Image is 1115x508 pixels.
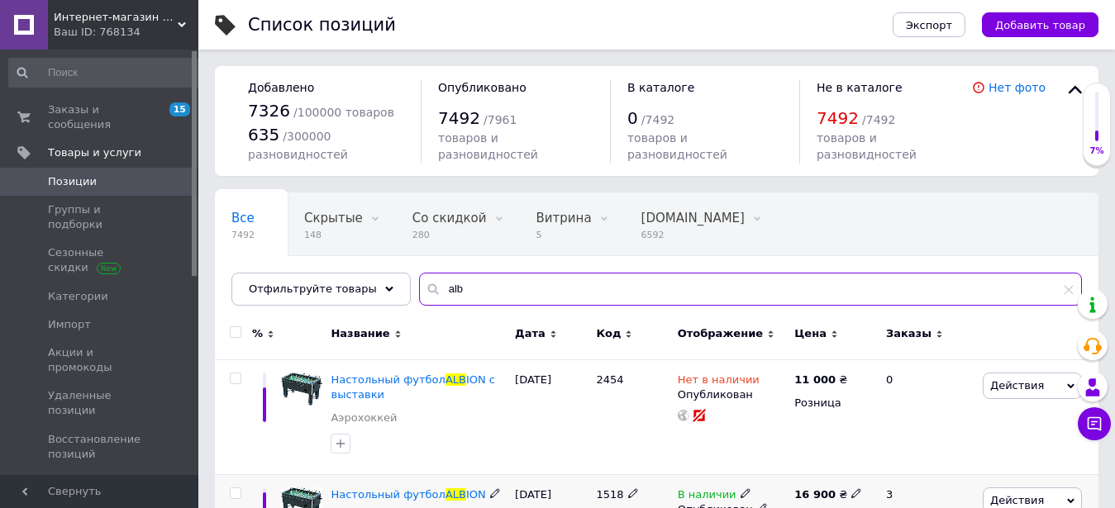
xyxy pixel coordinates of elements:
span: [DOMAIN_NAME] [641,211,745,226]
span: Сезонные скидки [48,245,153,275]
span: Опубликованные [231,273,344,288]
span: Действия [990,379,1044,392]
span: Действия [990,494,1044,506]
span: Добавить товар [995,19,1085,31]
a: Настольный футболALBION [331,488,485,501]
span: Отфильтруйте товары [249,282,377,295]
span: В наличии [678,488,736,506]
span: 635 [248,125,279,145]
input: Поиск [8,58,204,88]
span: 1518 [596,488,623,501]
div: Список позиций [248,17,396,34]
div: Опубликован [678,387,787,402]
span: ALB [446,373,466,386]
span: % [252,326,263,341]
span: Добавлено [248,81,314,94]
span: товаров и разновидностей [817,131,917,161]
span: Группы и подборки [48,202,153,232]
span: Отображение [678,326,763,341]
span: 148 [304,229,363,241]
span: Удаленные позиции [48,388,153,418]
span: Категории [48,289,108,304]
span: / 7961 [484,113,517,126]
span: / 300000 разновидностей [248,130,348,162]
span: 0 [627,108,638,128]
span: Дата [515,326,546,341]
span: Цена [794,326,827,341]
button: Чат с покупателем [1078,407,1111,440]
span: ALB [446,488,466,501]
button: Добавить товар [982,12,1098,37]
div: Розница [794,396,872,411]
a: Настольный футболALBION с выставки [331,373,495,401]
span: Импорт [48,317,91,332]
span: Настольный футбол [331,373,445,386]
span: Витрина [536,211,592,226]
span: Все [231,211,255,226]
div: ₴ [794,373,847,387]
span: Заказы и сообщения [48,102,153,132]
span: Экспорт [906,19,952,31]
span: Нет в наличии [678,373,760,391]
span: 2454 [596,373,623,386]
span: товаров и разновидностей [438,131,538,161]
div: 7% [1084,145,1110,157]
span: 5 [536,229,592,241]
b: 11 000 [794,373,836,386]
span: Скрытые [304,211,363,226]
span: / 7492 [862,113,895,126]
span: 280 [412,229,487,241]
span: Заказы [886,326,932,341]
span: В каталоге [627,81,694,94]
span: Товары и услуги [48,145,141,160]
div: ₴ [794,487,862,502]
span: / 7492 [641,113,674,126]
a: Аэрохоккей [331,411,397,425]
span: Опубликовано [438,81,527,94]
span: 7492 [438,108,480,128]
span: Восстановление позиций [48,432,153,462]
span: 15 [169,102,190,116]
span: Интернет-магазин "Kid Toys" [54,10,178,25]
div: 0 [876,359,979,475]
span: / 100000 товаров [293,106,394,119]
span: Код [596,326,621,341]
span: 7492 [817,108,859,128]
b: 16 900 [794,488,836,501]
span: ION с выставки [331,373,495,401]
span: Со скидкой [412,211,487,226]
span: 7326 [248,101,290,121]
span: Настольный футбол [331,488,445,501]
div: Ваш ID: 768134 [54,25,198,40]
span: Позиции [48,174,97,189]
span: Название [331,326,389,341]
span: 6592 [641,229,745,241]
span: Не в каталоге [817,81,903,94]
input: Поиск по названию позиции, артикулу и поисковым запросам [419,273,1082,306]
button: Экспорт [893,12,965,37]
img: Настольный футбол ALBION с выставки [281,373,322,406]
span: ION [466,488,486,501]
span: Акции и промокоды [48,345,153,375]
span: товаров и разновидностей [627,131,727,161]
div: [DATE] [511,359,592,475]
span: 7492 [231,229,255,241]
a: Нет фото [989,81,1046,94]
